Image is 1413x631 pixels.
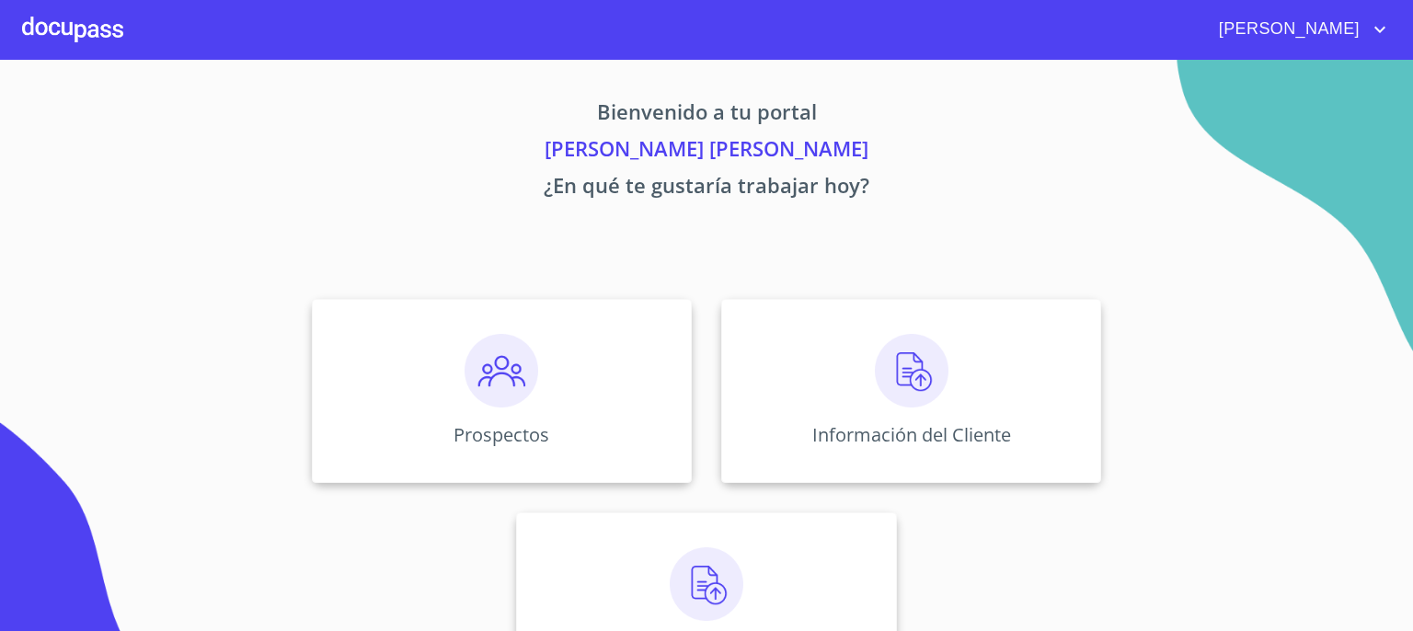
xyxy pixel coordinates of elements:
img: prospectos.png [465,334,538,407]
button: account of current user [1205,15,1391,44]
span: [PERSON_NAME] [1205,15,1369,44]
img: carga.png [875,334,948,407]
p: Bienvenido a tu portal [140,97,1273,133]
p: ¿En qué te gustaría trabajar hoy? [140,170,1273,207]
p: Prospectos [454,422,549,447]
p: Información del Cliente [812,422,1011,447]
p: [PERSON_NAME] [PERSON_NAME] [140,133,1273,170]
img: carga.png [670,547,743,621]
